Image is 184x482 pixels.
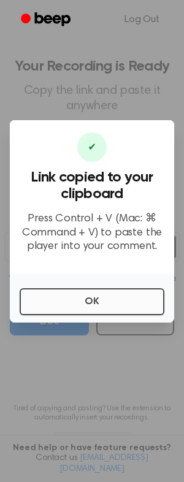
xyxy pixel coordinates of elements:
h3: Link copied to your clipboard [20,169,164,202]
a: Log Out [112,5,172,34]
div: ✔ [77,132,107,162]
button: OK [20,288,164,315]
p: Press Control + V (Mac: ⌘ Command + V) to paste the player into your comment. [20,212,164,254]
a: Beep [12,8,82,32]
